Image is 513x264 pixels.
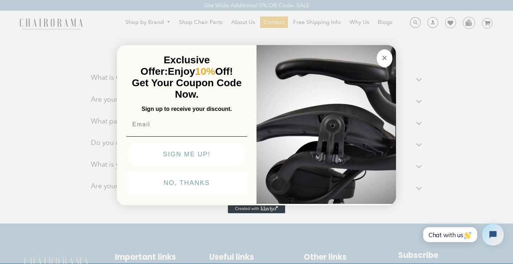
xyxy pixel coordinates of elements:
span: Enjoy Off! [168,66,233,77]
button: SIGN ME UP! [128,142,246,166]
button: NO, THANKS [126,171,247,195]
span: 10% [195,66,215,77]
span: Get Your Coupon Code Now. [132,77,242,100]
input: Email [126,117,247,132]
button: Close dialog [377,49,392,67]
a: Created with Klaviyo - opens in a new tab [228,205,285,213]
span: Sign up to receive your discount. [142,106,232,112]
img: underline [126,136,247,137]
span: Exclusive Offer: [141,54,210,77]
img: 92d77583-a095-41f6-84e7-858462e0427a.jpeg [256,44,396,204]
iframe: Tidio Chat [415,218,510,251]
